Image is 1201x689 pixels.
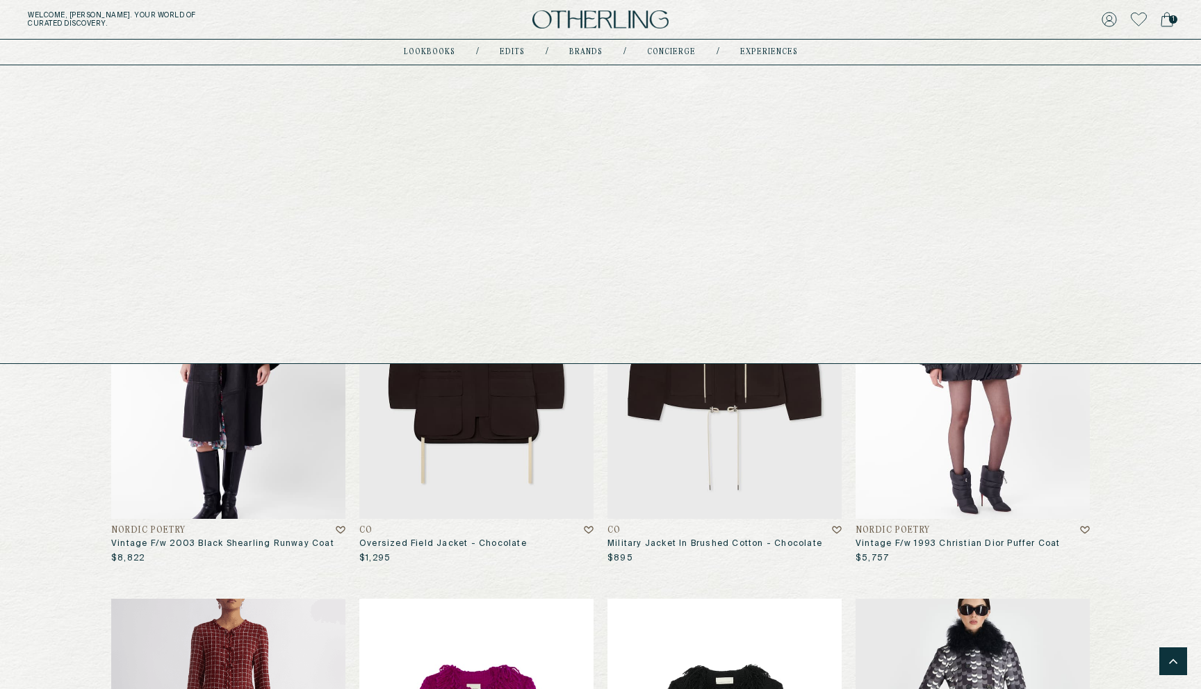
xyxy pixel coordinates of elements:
[856,526,930,536] h4: Nordic Poetry
[500,49,525,56] a: Edits
[532,10,669,29] img: logo
[28,11,371,28] h5: Welcome, [PERSON_NAME] . Your world of curated discovery.
[111,203,345,564] a: Vintage F/W 2003 Black Shearling Runway CoatNordic PoetryVintage F/w 2003 Black Shearling Runway ...
[111,526,186,536] h4: Nordic Poetry
[569,49,603,56] a: Brands
[856,538,1090,549] h3: Vintage F/w 1993 Christian Dior Puffer Coat
[404,49,455,56] a: lookbooks
[359,538,594,549] h3: Oversized Field Jacket - Chocolate
[111,538,345,549] h3: Vintage F/w 2003 Black Shearling Runway Coat
[856,553,889,564] p: $5,757
[359,553,391,564] p: $1,295
[111,553,145,564] p: $8,822
[647,49,696,56] a: concierge
[359,203,594,564] a: Oversized Field Jacket - ChocolateCOOversized Field Jacket - Chocolate$1,295
[607,553,633,564] p: $895
[546,47,548,58] div: /
[607,526,620,536] h4: CO
[607,203,842,564] a: Military Jacket in Brushed Cotton - ChocolateCOMilitary Jacket In Brushed Cotton - Chocolate$895
[476,47,479,58] div: /
[607,538,842,549] h3: Military Jacket In Brushed Cotton - Chocolate
[717,47,719,58] div: /
[740,49,798,56] a: experiences
[856,203,1090,564] a: Vintage F/W 1993 Christian Dior Puffer CoatNordic PoetryVintage F/w 1993 Christian Dior Puffer Co...
[1161,10,1173,29] a: 1
[1169,15,1177,24] span: 1
[623,47,626,58] div: /
[359,526,372,536] h4: CO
